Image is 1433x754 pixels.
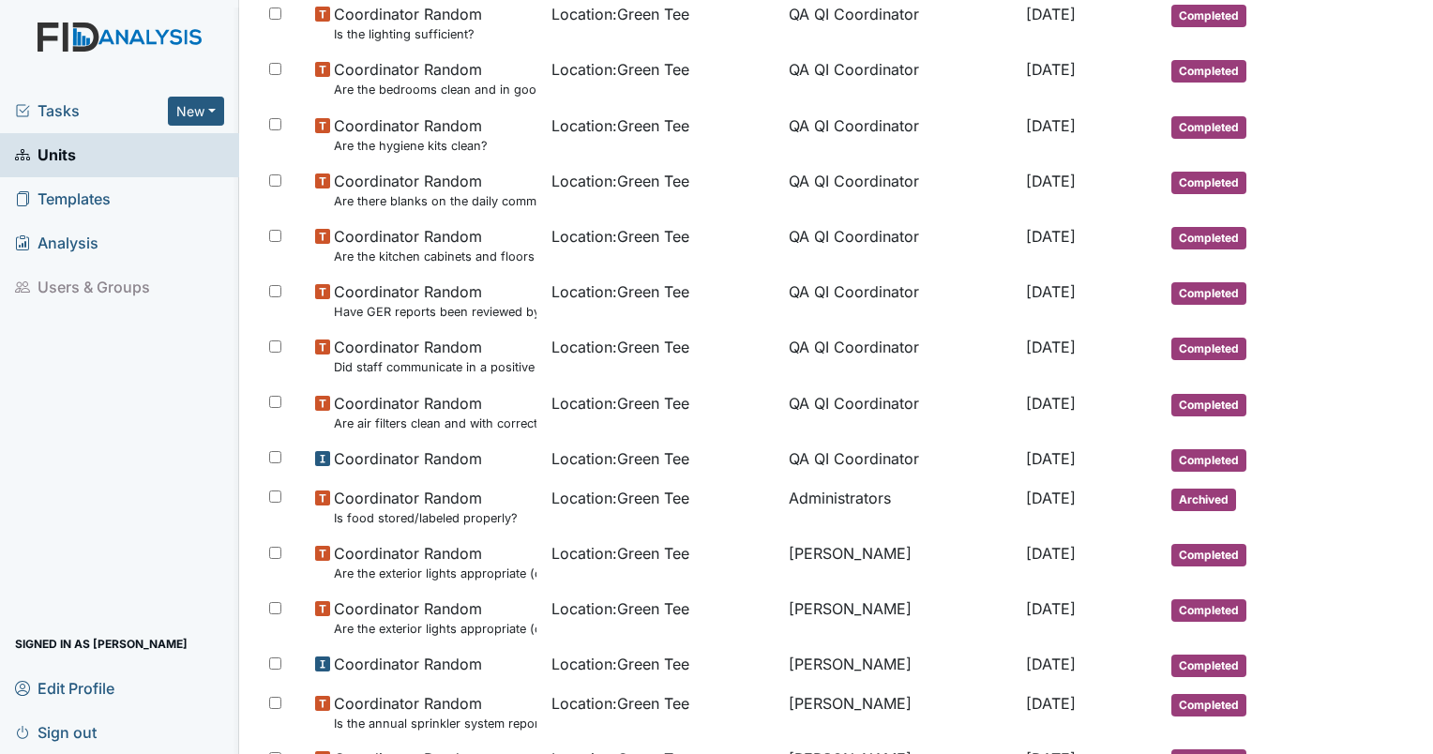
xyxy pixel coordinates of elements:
[1026,338,1076,356] span: [DATE]
[334,81,537,98] small: Are the bedrooms clean and in good repair?
[334,303,537,321] small: Have GER reports been reviewed by managers within 72 hours of occurrence?
[15,717,97,746] span: Sign out
[334,170,537,210] span: Coordinator Random Are there blanks on the daily communication logs that have not been addressed ...
[1171,449,1246,472] span: Completed
[15,99,168,122] a: Tasks
[1026,655,1076,673] span: [DATE]
[551,447,689,470] span: Location : Green Tee
[334,3,482,43] span: Coordinator Random Is the lighting sufficient?
[15,229,98,258] span: Analysis
[1171,338,1246,360] span: Completed
[1026,172,1076,190] span: [DATE]
[1026,227,1076,246] span: [DATE]
[334,58,537,98] span: Coordinator Random Are the bedrooms clean and in good repair?
[551,336,689,358] span: Location : Green Tee
[1171,172,1246,194] span: Completed
[334,620,537,638] small: Are the exterior lights appropriate (on at night, off during the day)?
[551,114,689,137] span: Location : Green Tee
[334,692,537,732] span: Coordinator Random Is the annual sprinkler system report current if applicable?
[334,447,482,470] span: Coordinator Random
[1026,694,1076,713] span: [DATE]
[1026,599,1076,618] span: [DATE]
[551,692,689,715] span: Location : Green Tee
[334,248,537,265] small: Are the kitchen cabinets and floors clean?
[781,273,1018,328] td: QA QI Coordinator
[1171,227,1246,249] span: Completed
[334,542,537,582] span: Coordinator Random Are the exterior lights appropriate (on at night, off during the day)?
[15,141,76,170] span: Units
[551,653,689,675] span: Location : Green Tee
[1026,489,1076,507] span: [DATE]
[781,107,1018,162] td: QA QI Coordinator
[334,653,482,675] span: Coordinator Random
[1171,394,1246,416] span: Completed
[334,137,488,155] small: Are the hygiene kits clean?
[334,114,488,155] span: Coordinator Random Are the hygiene kits clean?
[781,645,1018,685] td: [PERSON_NAME]
[1026,282,1076,301] span: [DATE]
[1026,544,1076,563] span: [DATE]
[15,673,114,702] span: Edit Profile
[334,715,537,732] small: Is the annual sprinkler system report current if applicable?
[781,440,1018,479] td: QA QI Coordinator
[551,280,689,303] span: Location : Green Tee
[1026,5,1076,23] span: [DATE]
[334,336,537,376] span: Coordinator Random Did staff communicate in a positive demeanor with consumers?
[1171,655,1246,677] span: Completed
[551,3,689,25] span: Location : Green Tee
[1171,544,1246,566] span: Completed
[334,280,537,321] span: Coordinator Random Have GER reports been reviewed by managers within 72 hours of occurrence?
[15,629,188,658] span: Signed in as [PERSON_NAME]
[1026,449,1076,468] span: [DATE]
[781,479,1018,535] td: Administrators
[781,685,1018,740] td: [PERSON_NAME]
[781,590,1018,645] td: [PERSON_NAME]
[551,170,689,192] span: Location : Green Tee
[781,51,1018,106] td: QA QI Coordinator
[1026,394,1076,413] span: [DATE]
[1171,116,1246,139] span: Completed
[551,597,689,620] span: Location : Green Tee
[1171,5,1246,27] span: Completed
[334,392,537,432] span: Coordinator Random Are air filters clean and with correct date labeled?
[334,565,537,582] small: Are the exterior lights appropriate (on at night, off during the day)?
[551,392,689,415] span: Location : Green Tee
[1171,599,1246,622] span: Completed
[781,328,1018,384] td: QA QI Coordinator
[551,225,689,248] span: Location : Green Tee
[334,415,537,432] small: Are air filters clean and with correct date labeled?
[781,218,1018,273] td: QA QI Coordinator
[551,542,689,565] span: Location : Green Tee
[551,487,689,509] span: Location : Green Tee
[334,509,518,527] small: Is food stored/labeled properly?
[551,58,689,81] span: Location : Green Tee
[334,358,537,376] small: Did staff communicate in a positive demeanor with consumers?
[334,25,482,43] small: Is the lighting sufficient?
[1171,282,1246,305] span: Completed
[781,535,1018,590] td: [PERSON_NAME]
[168,97,224,126] button: New
[1026,60,1076,79] span: [DATE]
[334,487,518,527] span: Coordinator Random Is food stored/labeled properly?
[781,162,1018,218] td: QA QI Coordinator
[334,192,537,210] small: Are there blanks on the daily communication logs that have not been addressed by managers?
[781,385,1018,440] td: QA QI Coordinator
[334,225,537,265] span: Coordinator Random Are the kitchen cabinets and floors clean?
[1026,116,1076,135] span: [DATE]
[1171,60,1246,83] span: Completed
[334,597,537,638] span: Coordinator Random Are the exterior lights appropriate (on at night, off during the day)?
[15,185,111,214] span: Templates
[1171,489,1236,511] span: Archived
[1171,694,1246,716] span: Completed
